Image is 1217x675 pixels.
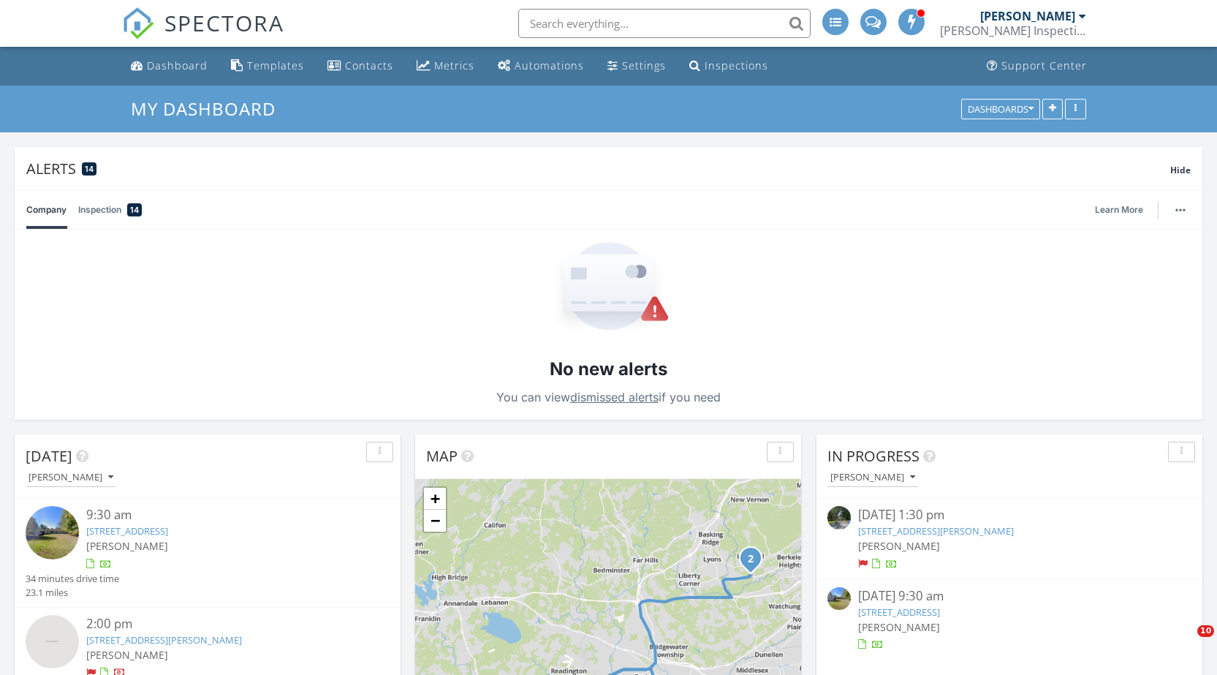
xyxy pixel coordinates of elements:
a: Automations (Advanced) [492,53,590,80]
div: Alerts [26,159,1170,178]
a: Zoom in [424,488,446,510]
span: [PERSON_NAME] [86,648,168,662]
a: Inspections [683,53,774,80]
div: [DATE] 1:30 pm [858,506,1161,524]
div: 23.1 miles [26,586,119,600]
a: Learn More [1095,203,1152,217]
a: [DATE] 9:30 am [STREET_ADDRESS] [PERSON_NAME] [827,587,1191,652]
span: [PERSON_NAME] [86,539,168,553]
div: Dashboard [147,59,208,72]
h2: No new alerts [550,357,667,382]
span: Hide [1170,164,1191,176]
div: [PERSON_NAME] [29,472,113,483]
div: Cooper Inspection Services LLC [940,23,1086,38]
a: Metrics [411,53,480,80]
div: Metrics [434,59,474,72]
input: Search everything... [518,9,811,38]
a: SPECTORA [122,20,284,50]
div: Settings [622,59,666,72]
span: 10 [1197,625,1214,637]
a: Settings [602,53,672,80]
div: [PERSON_NAME] [830,472,915,483]
div: [PERSON_NAME] [980,9,1075,23]
span: [PERSON_NAME] [858,539,940,553]
a: [DATE] 1:30 pm [STREET_ADDRESS][PERSON_NAME] [PERSON_NAME] [827,506,1191,571]
button: [PERSON_NAME] [26,468,116,488]
div: Templates [247,59,304,72]
span: In Progress [827,446,920,466]
div: Contacts [345,59,393,72]
iframe: Intercom live chat [1167,625,1202,660]
a: [STREET_ADDRESS] [86,524,168,538]
div: Inspections [705,59,768,72]
img: streetview [26,506,79,559]
a: My Dashboard [131,97,288,121]
div: 330 Mercer St, Long Hill, NJ 07980 [751,558,759,567]
img: The Best Home Inspection Software - Spectora [122,7,154,39]
img: Empty State [548,242,670,333]
button: Dashboards [961,99,1040,119]
a: [STREET_ADDRESS] [858,606,940,619]
img: ellipsis-632cfdd7c38ec3a7d453.svg [1175,208,1186,211]
div: Support Center [1001,59,1087,72]
span: SPECTORA [164,7,284,38]
div: [DATE] 9:30 am [858,587,1161,606]
button: [PERSON_NAME] [827,468,918,488]
a: Support Center [981,53,1093,80]
a: Company [26,191,67,229]
span: 14 [130,203,139,217]
a: dismissed alerts [570,390,659,404]
div: 34 minutes drive time [26,572,119,586]
a: [STREET_ADDRESS][PERSON_NAME] [858,524,1014,538]
a: Contacts [322,53,399,80]
span: [DATE] [26,446,72,466]
a: Dashboard [125,53,213,80]
a: Templates [225,53,310,80]
a: Inspection [78,191,142,229]
img: streetview [26,615,79,668]
span: 14 [85,164,94,174]
img: streetview [827,587,851,611]
i: 2 [748,554,754,565]
span: Map [426,446,458,466]
div: 2:00 pm [86,615,360,633]
span: [PERSON_NAME] [858,620,940,634]
div: Automations [515,59,584,72]
img: streetview [827,506,851,529]
a: Zoom out [424,510,446,532]
a: [STREET_ADDRESS][PERSON_NAME] [86,633,242,646]
div: 9:30 am [86,506,360,524]
a: 9:30 am [STREET_ADDRESS] [PERSON_NAME] 34 minutes drive time 23.1 miles [26,506,390,600]
p: You can view if you need [496,387,721,407]
div: Dashboards [968,104,1034,114]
